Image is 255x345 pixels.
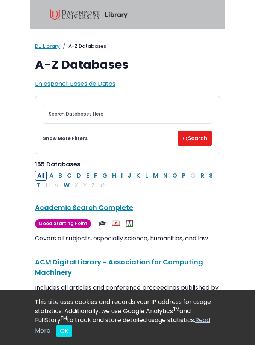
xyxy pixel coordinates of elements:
[74,171,83,181] button: Filter Results D
[178,131,212,146] button: Search
[143,171,150,181] button: Filter Results L
[173,306,179,312] sup: TM
[35,58,220,72] h1: A-Z Databases
[35,43,220,50] nav: breadcrumb
[35,160,80,169] span: 155 Databases
[110,171,118,181] button: Filter Results H
[207,171,215,181] button: Filter Results S
[60,43,106,50] li: A-Z Databases
[99,220,106,227] img: Scholarly or Peer Reviewed
[35,203,133,212] a: Academic Search Complete
[47,171,56,181] button: Filter Results A
[43,135,88,142] a: Show More Filters
[35,181,43,190] button: Filter Results T
[151,171,161,181] button: Filter Results M
[170,171,179,181] button: Filter Results O
[35,257,203,277] a: ACM Digital Library - Association for Computing Machinery
[125,171,134,181] button: Filter Results J
[100,171,109,181] button: Filter Results G
[84,171,91,181] button: Filter Results E
[134,171,143,181] button: Filter Results K
[126,220,133,227] img: MeL (Michigan electronic Library)
[61,315,67,321] sup: TM
[92,171,100,181] button: Filter Results F
[43,104,212,124] input: Search database by title or keyword
[35,43,60,50] a: DU Library
[50,9,127,20] img: Davenport University Library
[35,283,220,301] p: Includes all articles and conference proceedings published by the ACM, a non-profit international...
[35,171,216,190] div: Alpha-list to filter by first letter of database name
[35,171,47,181] button: All
[65,171,74,181] button: Filter Results C
[56,325,72,337] button: Close
[35,298,220,337] div: This site uses cookies and records your IP address for usage statistics. Additionally, we use Goo...
[198,171,206,181] button: Filter Results R
[112,220,120,227] img: Audio & Video
[35,79,115,88] a: En español: Bases de Datos
[35,234,220,243] p: Covers all subjects, especially science, humanities, and law.
[56,171,64,181] button: Filter Results B
[35,219,91,228] span: Good Starting Point
[119,171,125,181] button: Filter Results I
[180,171,188,181] button: Filter Results P
[161,171,170,181] button: Filter Results N
[61,181,72,190] button: Filter Results W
